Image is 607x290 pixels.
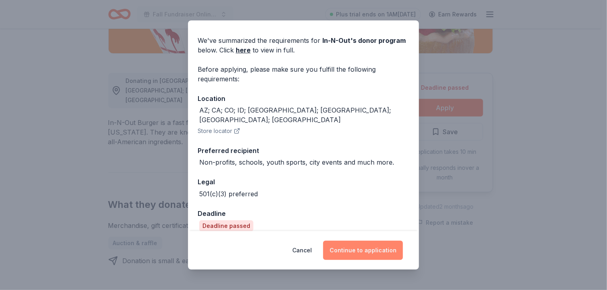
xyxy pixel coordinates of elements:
[292,241,312,260] button: Cancel
[198,145,409,156] div: Preferred recipient
[198,208,409,219] div: Deadline
[199,157,394,167] div: Non-profits, schools, youth sports, city events and much more.
[322,36,406,44] span: In-N-Out 's donor program
[199,189,258,199] div: 501(c)(3) preferred
[198,36,409,55] div: We've summarized the requirements for below. Click to view in full.
[198,177,409,187] div: Legal
[198,126,240,136] button: Store locator
[199,105,409,125] div: AZ; CA; CO; ID; [GEOGRAPHIC_DATA]; [GEOGRAPHIC_DATA]; [GEOGRAPHIC_DATA]; [GEOGRAPHIC_DATA]
[323,241,403,260] button: Continue to application
[236,45,251,55] a: here
[198,93,409,104] div: Location
[199,220,253,232] div: Deadline passed
[198,64,409,84] div: Before applying, please make sure you fulfill the following requirements:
